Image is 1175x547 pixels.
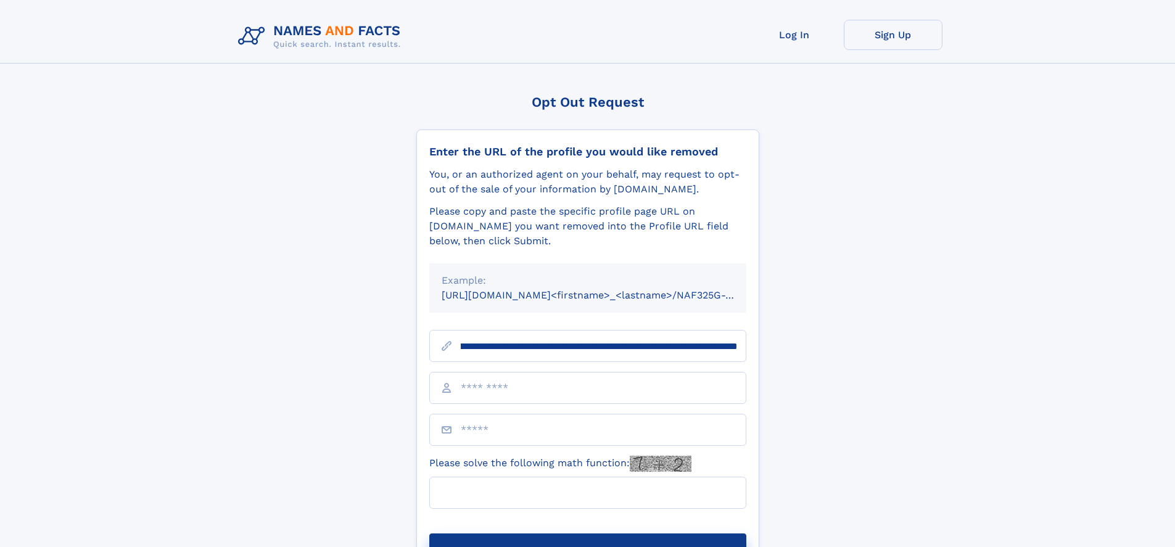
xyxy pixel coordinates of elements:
[429,204,746,249] div: Please copy and paste the specific profile page URL on [DOMAIN_NAME] you want removed into the Pr...
[233,20,411,53] img: Logo Names and Facts
[844,20,942,50] a: Sign Up
[442,289,770,301] small: [URL][DOMAIN_NAME]<firstname>_<lastname>/NAF325G-xxxxxxxx
[745,20,844,50] a: Log In
[429,456,691,472] label: Please solve the following math function:
[442,273,734,288] div: Example:
[429,167,746,197] div: You, or an authorized agent on your behalf, may request to opt-out of the sale of your informatio...
[416,94,759,110] div: Opt Out Request
[429,145,746,158] div: Enter the URL of the profile you would like removed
